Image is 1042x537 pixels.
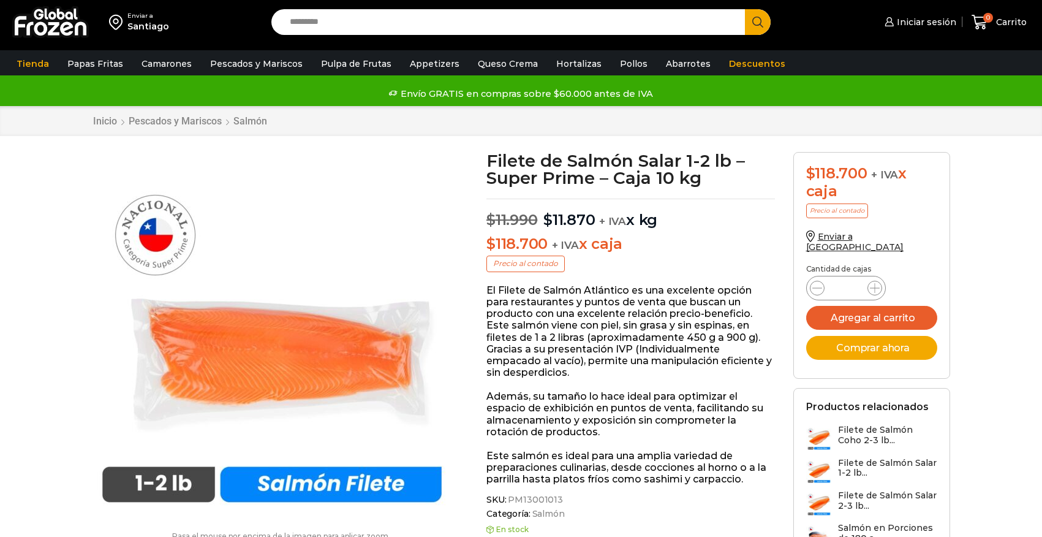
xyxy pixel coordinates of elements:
span: Carrito [993,16,1027,28]
span: + IVA [871,169,898,181]
a: Queso Crema [472,52,544,75]
span: $ [486,235,496,253]
a: Papas Fritas [61,52,129,75]
a: Enviar a [GEOGRAPHIC_DATA] [806,231,904,253]
bdi: 11.990 [486,211,537,229]
img: salmon 1-2 libras super prime [92,152,460,520]
p: x caja [486,235,775,253]
span: + IVA [599,215,626,227]
a: Hortalizas [550,52,608,75]
bdi: 11.870 [543,211,595,229]
bdi: 118.700 [486,235,548,253]
p: Precio al contado [486,256,565,272]
img: address-field-icon.svg [109,12,127,32]
h2: Productos relacionados [806,401,929,413]
a: Salmón [530,509,565,519]
span: $ [486,211,496,229]
bdi: 118.700 [806,164,867,182]
a: Pescados y Mariscos [204,52,309,75]
a: Filete de Salmón Salar 2-3 lb... [806,490,937,517]
h3: Filete de Salmón Salar 2-3 lb... [838,490,937,511]
button: Agregar al carrito [806,306,937,330]
div: Santiago [127,20,169,32]
h1: Filete de Salmón Salar 1-2 lb – Super Prime – Caja 10 kg [486,152,775,186]
h3: Filete de Salmón Coho 2-3 lb... [838,425,937,446]
span: Categoría: [486,509,775,519]
h3: Filete de Salmón Salar 1-2 lb... [838,458,937,479]
p: Precio al contado [806,204,868,218]
p: Cantidad de cajas [806,265,937,273]
a: Tienda [10,52,55,75]
p: Además, su tamaño lo hace ideal para optimizar el espacio de exhibición en puntos de venta, facil... [486,390,775,438]
div: Enviar a [127,12,169,20]
div: x caja [806,165,937,200]
a: Iniciar sesión [882,10,956,34]
button: Search button [745,9,771,35]
span: SKU: [486,495,775,505]
a: 0 Carrito [968,8,1030,37]
a: Pescados y Mariscos [128,115,222,127]
span: + IVA [552,239,579,251]
span: PM13001013 [506,495,563,505]
span: 0 [983,13,993,23]
a: Appetizers [404,52,466,75]
a: Filete de Salmón Salar 1-2 lb... [806,458,937,484]
a: Pulpa de Frutas [315,52,398,75]
p: Este salmón es ideal para una amplia variedad de preparaciones culinarias, desde cocciones al hor... [486,450,775,486]
span: $ [543,211,553,229]
p: El Filete de Salmón Atlántico es una excelente opción para restaurantes y puntos de venta que bus... [486,284,775,379]
a: Descuentos [723,52,791,75]
nav: Breadcrumb [92,115,268,127]
input: Product quantity [834,280,858,297]
a: Inicio [92,115,118,127]
a: Abarrotes [660,52,717,75]
a: Camarones [135,52,198,75]
span: Iniciar sesión [894,16,956,28]
span: $ [806,164,815,182]
p: x kg [486,199,775,229]
p: En stock [486,525,775,534]
button: Comprar ahora [806,336,937,360]
a: Salmón [233,115,268,127]
a: Filete de Salmón Coho 2-3 lb... [806,425,937,451]
a: Pollos [614,52,654,75]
